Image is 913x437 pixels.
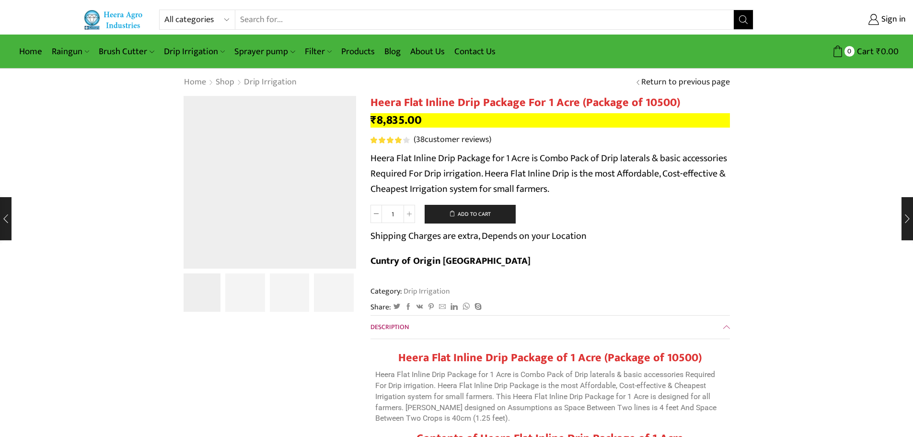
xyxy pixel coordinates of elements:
span: ₹ [876,44,881,59]
button: Add to cart [425,205,516,224]
a: Description [370,316,730,339]
li: 2 / 10 [225,273,265,312]
a: Drip Irrigation [159,40,230,63]
a: Brush Cutter [94,40,159,63]
div: 1 / 10 [184,96,356,269]
b: Cuntry of Origin [GEOGRAPHIC_DATA] [370,253,531,269]
span: 0 [844,46,855,56]
p: Heera Flat Inline Drip Package for 1 Acre is Combo Pack of Drip laterals & basic accessories Requ... [370,151,730,197]
a: Contact Us [450,40,500,63]
a: Filter [300,40,336,63]
span: 38 [416,132,425,147]
a: Return to previous page [641,76,730,89]
a: 0 Cart ₹0.00 [763,43,899,60]
li: 3 / 10 [270,273,310,312]
a: Home [184,76,207,89]
img: Heera-super-clean-filter [270,273,310,313]
div: Rated 4.21 out of 5 [370,137,409,143]
span: ₹ [370,110,377,130]
span: Category: [370,286,450,297]
img: Flow Control Valve [314,273,354,313]
h1: Heera Flat Inline Drip Package For 1 Acre (Package of 10500) [370,96,730,110]
li: 1 / 10 [181,273,221,312]
p: Shipping Charges are extra, Depends on your Location [370,228,587,244]
nav: Breadcrumb [184,76,297,89]
span: Cart [855,45,874,58]
a: About Us [405,40,450,63]
span: 38 [370,137,411,143]
span: Description [370,321,409,332]
a: (38customer reviews) [414,134,491,146]
a: Blog [380,40,405,63]
a: Home [14,40,47,63]
input: Product quantity [382,205,404,223]
img: Flat Inline Drip Package [225,273,265,313]
strong: Heera Flat Inline Drip Package of 1 Acre (Package of 10500) [398,348,702,367]
a: Shop [215,76,235,89]
img: Flat Inline [184,96,356,269]
li: 4 / 10 [314,273,354,312]
span: Rated out of 5 based on customer ratings [370,137,403,143]
p: Heera Flat Inline Drip Package for 1 Acre is Combo Pack of Drip laterals & basic accessories Requ... [375,369,725,424]
a: Drip Irrigation [243,76,297,89]
a: Drip Irrigation [402,285,450,297]
input: Search for... [235,10,734,29]
a: ball-vavle [314,273,354,313]
button: Search button [734,10,753,29]
a: Products [336,40,380,63]
span: Sign in [879,13,906,26]
a: Raingun [47,40,94,63]
bdi: 0.00 [876,44,899,59]
a: Drip Package Flat Inline2 [225,273,265,313]
a: Sprayer pump [230,40,300,63]
bdi: 8,835.00 [370,110,422,130]
span: Share: [370,302,391,313]
img: Flat Inline [181,272,221,312]
a: Sign in [768,11,906,28]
